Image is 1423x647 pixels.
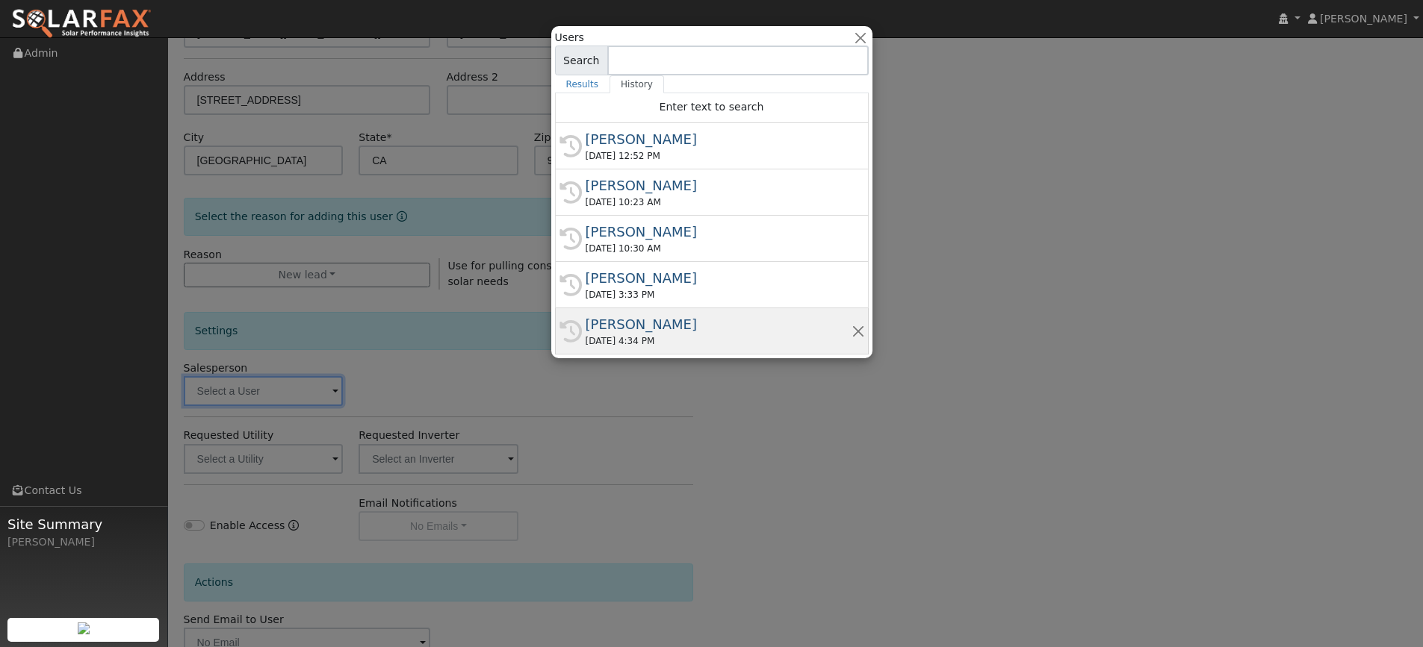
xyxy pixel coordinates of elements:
span: Search [555,46,608,75]
div: [DATE] 10:23 AM [586,196,852,209]
i: History [559,135,582,157]
a: Results [555,75,610,93]
div: [PERSON_NAME] [586,222,852,242]
div: [PERSON_NAME] [586,268,852,288]
i: History [559,274,582,296]
div: [DATE] 3:33 PM [586,288,852,301]
div: [PERSON_NAME] [586,175,852,196]
img: SolarFax [11,8,152,40]
div: [DATE] 10:30 AM [586,242,852,255]
div: [DATE] 12:52 PM [586,149,852,163]
div: [DATE] 4:34 PM [586,334,852,348]
i: History [559,181,582,204]
span: Enter text to search [660,101,764,113]
a: History [610,75,664,93]
button: Remove this history [851,323,865,339]
span: Users [555,30,584,46]
img: retrieve [78,622,90,634]
div: [PERSON_NAME] [7,534,160,550]
div: [PERSON_NAME] [586,129,852,149]
div: [PERSON_NAME] [586,314,852,334]
span: [PERSON_NAME] [1320,13,1407,25]
i: History [559,320,582,343]
span: Site Summary [7,514,160,534]
i: History [559,228,582,250]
